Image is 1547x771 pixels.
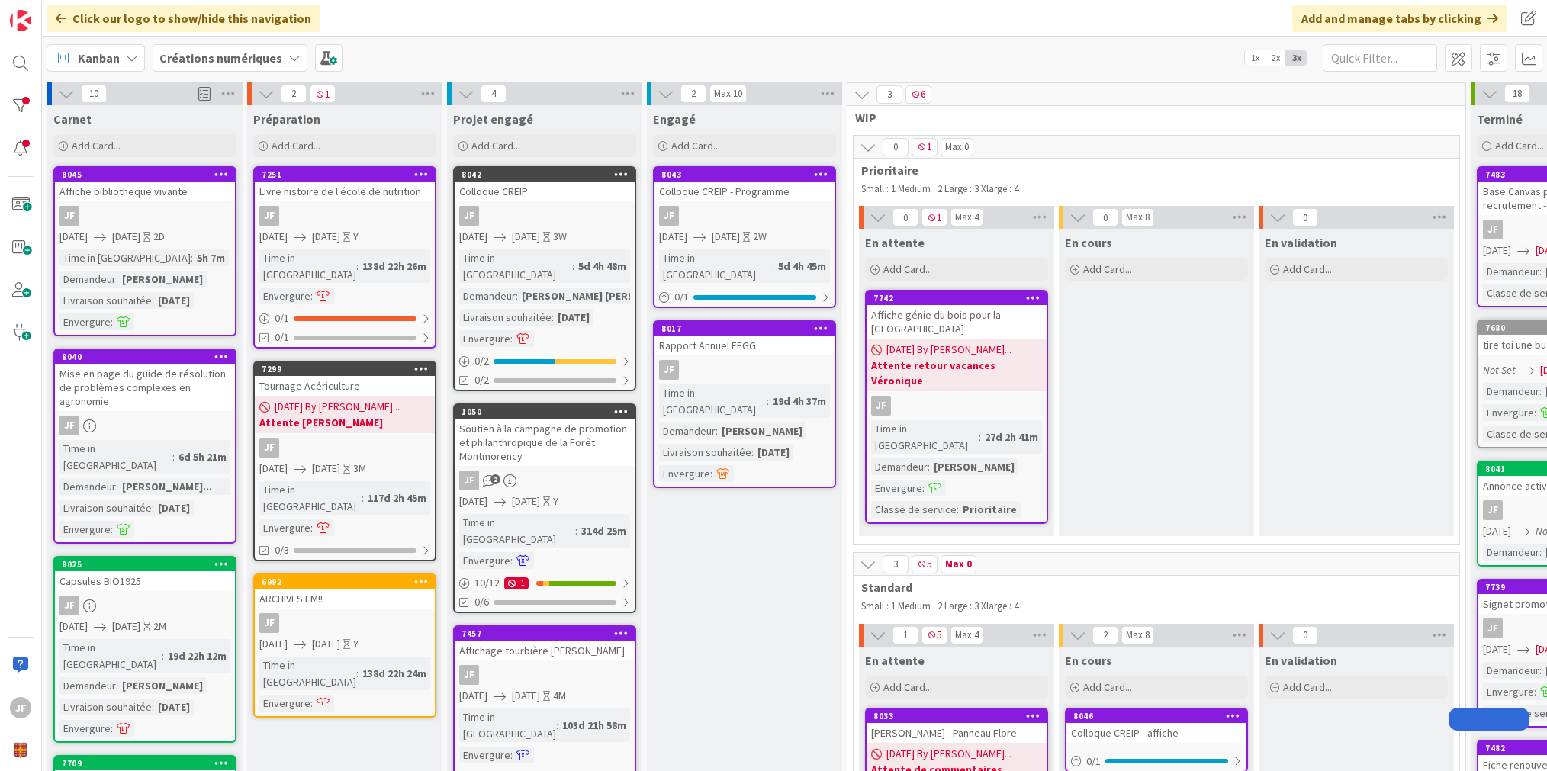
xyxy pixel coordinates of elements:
[512,229,540,245] span: [DATE]
[275,329,289,345] span: 0/1
[1483,544,1539,561] div: Demandeur
[312,229,340,245] span: [DATE]
[59,677,116,694] div: Demandeur
[716,422,718,439] span: :
[259,206,279,226] div: JF
[459,493,487,509] span: [DATE]
[111,521,113,538] span: :
[255,182,435,201] div: Livre histoire de l'école de nutrition
[661,323,835,334] div: 8017
[459,309,552,326] div: Livraison souhaitée
[865,290,1048,524] a: 7742Affiche génie du bois pour la [GEOGRAPHIC_DATA][DATE] By [PERSON_NAME]...Attente retour vacan...
[159,50,282,66] b: Créations numériques
[922,480,925,496] span: :
[518,288,690,304] div: [PERSON_NAME] [PERSON_NAME]
[81,85,107,103] span: 10
[154,500,194,516] div: [DATE]
[55,557,235,571] div: 8025
[710,465,712,482] span: :
[255,438,435,458] div: JF
[255,376,435,396] div: Tournage Acériculture
[1083,262,1132,276] span: Add Card...
[10,10,31,31] img: Visit kanbanzone.com
[1483,363,1516,377] i: Not Set
[1245,50,1266,66] span: 1x
[471,139,520,153] span: Add Card...
[272,139,320,153] span: Add Card...
[774,258,830,275] div: 5d 4h 45m
[53,166,236,336] a: 8045Affiche bibliotheque vivanteJF[DATE][DATE]2DTime in [GEOGRAPHIC_DATA]:5h 7mDemandeur:[PERSON_...
[55,168,235,201] div: 8045Affiche bibliotheque vivante
[558,717,630,734] div: 103d 21h 58m
[871,480,922,496] div: Envergure
[575,522,577,539] span: :
[871,358,1042,388] b: Attente retour vacances Véronique
[654,336,835,355] div: Rapport Annuel FFGG
[455,352,635,371] div: 0/2
[883,262,932,276] span: Add Card...
[928,458,930,475] span: :
[154,699,194,715] div: [DATE]
[111,313,113,330] span: :
[255,362,435,396] div: 7299Tournage Acériculture
[259,636,288,652] span: [DATE]
[253,361,436,561] a: 7299Tournage Acériculture[DATE] By [PERSON_NAME]...Attente [PERSON_NAME]JF[DATE][DATE]3MTime in [...
[55,416,235,435] div: JF
[871,458,928,475] div: Demandeur
[59,292,152,309] div: Livraison souhaitée
[855,110,1446,125] span: WIP
[62,352,235,362] div: 8040
[459,552,510,569] div: Envergure
[504,577,529,589] div: 1
[59,229,88,245] span: [DATE]
[867,723,1047,743] div: [PERSON_NAME] - Panneau Flore
[55,168,235,182] div: 8045
[10,740,31,761] img: avatar
[1539,662,1542,679] span: :
[59,206,79,226] div: JF
[553,493,558,509] div: Y
[873,293,1047,304] div: 7742
[55,596,235,615] div: JF
[312,636,340,652] span: [DATE]
[112,618,140,634] span: [DATE]
[455,405,635,466] div: 1050Soutien à la campagne de promotion et philanthropique de la Forêt Montmorency
[259,695,310,712] div: Envergure
[153,229,165,245] div: 2D
[72,139,121,153] span: Add Card...
[577,522,630,539] div: 314d 25m
[255,206,435,226] div: JF
[574,258,630,275] div: 5d 4h 48m
[152,500,154,516] span: :
[1086,753,1101,769] span: 0 / 1
[259,613,279,633] div: JF
[281,85,307,103] span: 2
[481,85,507,103] span: 4
[1495,139,1544,153] span: Add Card...
[53,556,236,743] a: 8025Capsules BIO1925JF[DATE][DATE]2MTime in [GEOGRAPHIC_DATA]:19d 22h 12mDemandeur:[PERSON_NAME]L...
[259,249,356,283] div: Time in [GEOGRAPHIC_DATA]
[253,166,436,349] a: 7251Livre histoire de l'école de nutritionJF[DATE][DATE]YTime in [GEOGRAPHIC_DATA]:138d 22h 26mEn...
[1066,752,1246,771] div: 0/1
[654,322,835,355] div: 8017Rapport Annuel FFGG
[1504,85,1530,103] span: 18
[654,168,835,201] div: 8043Colloque CREIP - Programme
[1266,50,1286,66] span: 2x
[275,542,289,558] span: 0/3
[886,746,1011,762] span: [DATE] By [PERSON_NAME]...
[1483,383,1539,400] div: Demandeur
[255,362,435,376] div: 7299
[462,628,635,639] div: 7457
[659,249,772,283] div: Time in [GEOGRAPHIC_DATA]
[59,699,152,715] div: Livraison souhaitée
[359,665,430,682] div: 138d 22h 24m
[455,168,635,182] div: 8042
[1539,263,1542,280] span: :
[654,206,835,226] div: JF
[979,429,981,445] span: :
[871,420,979,454] div: Time in [GEOGRAPHIC_DATA]
[59,521,111,538] div: Envergure
[253,111,320,127] span: Préparation
[253,573,436,718] a: 6992ARCHIVES FM!!JF[DATE][DATE]YTime in [GEOGRAPHIC_DATA]:138d 22h 24mEnvergure:
[55,557,235,591] div: 8025Capsules BIO1925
